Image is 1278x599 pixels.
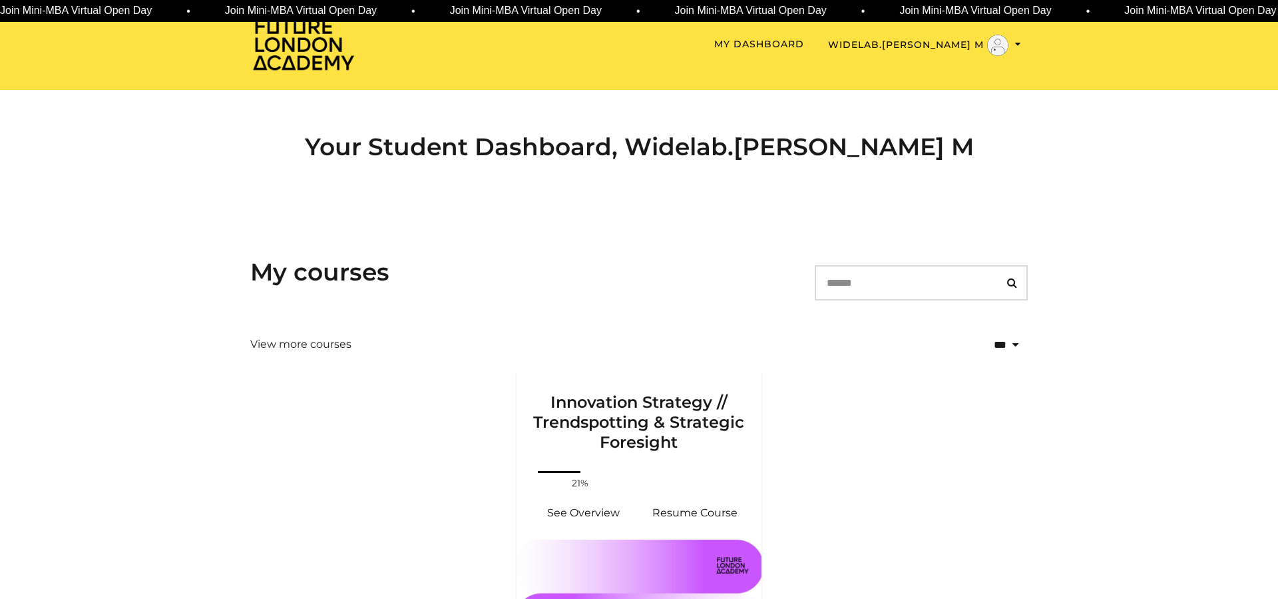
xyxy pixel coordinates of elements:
span: • [633,3,637,19]
select: status [951,329,1028,360]
img: Home Page [250,17,357,71]
a: My Dashboard [714,37,804,51]
span: • [409,3,413,19]
span: • [1083,3,1087,19]
span: • [858,3,862,19]
span: • [184,3,188,19]
span: 21% [564,476,596,490]
button: Toggle menu [828,35,1021,56]
a: Innovation Strategy // Trendspotting & Strategic Foresight: Resume Course [639,497,751,529]
h2: Your Student Dashboard, Widelab.[PERSON_NAME] M [250,133,1028,161]
a: Innovation Strategy // Trendspotting & Strategic Foresight: See Overview [527,497,639,529]
a: Innovation Strategy // Trendspotting & Strategic Foresight [517,371,761,468]
h3: Innovation Strategy // Trendspotting & Strategic Foresight [532,371,745,452]
a: View more courses [250,336,351,352]
h3: My courses [250,258,389,287]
